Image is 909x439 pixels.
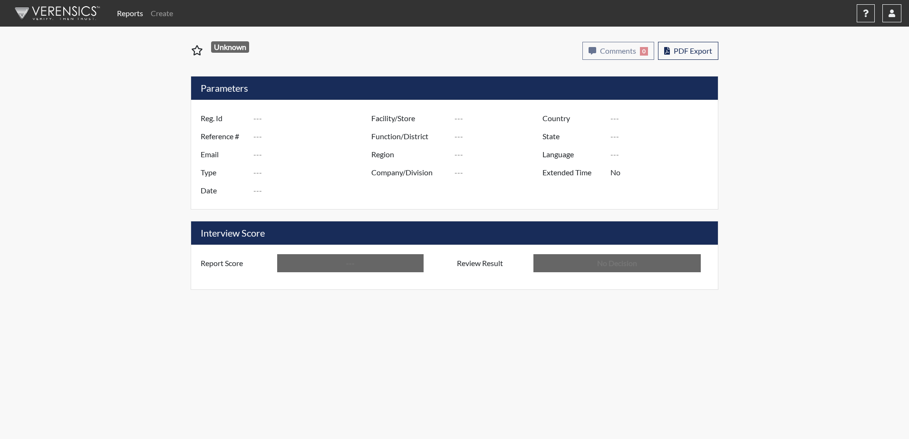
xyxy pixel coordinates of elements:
[277,254,424,272] input: ---
[674,46,712,55] span: PDF Export
[535,145,610,163] label: Language
[253,109,374,127] input: ---
[253,145,374,163] input: ---
[658,42,718,60] button: PDF Export
[193,163,253,181] label: Type
[253,181,374,200] input: ---
[640,47,648,56] span: 0
[454,109,545,127] input: ---
[533,254,701,272] input: No Decision
[535,109,610,127] label: Country
[454,163,545,181] input: ---
[450,254,533,272] label: Review Result
[211,41,250,53] span: Unknown
[582,42,654,60] button: Comments0
[191,76,718,100] h5: Parameters
[610,145,716,163] input: ---
[600,46,636,55] span: Comments
[610,127,716,145] input: ---
[535,127,610,145] label: State
[147,4,177,23] a: Create
[610,109,716,127] input: ---
[113,4,147,23] a: Reports
[364,127,454,145] label: Function/District
[193,127,253,145] label: Reference #
[253,127,374,145] input: ---
[610,163,716,181] input: ---
[364,145,454,163] label: Region
[193,145,253,163] label: Email
[253,163,374,181] input: ---
[193,254,277,272] label: Report Score
[535,163,610,181] label: Extended Time
[193,109,253,127] label: Reg. Id
[454,127,545,145] input: ---
[191,221,718,245] h5: Interview Score
[364,163,454,181] label: Company/Division
[364,109,454,127] label: Facility/Store
[193,181,253,200] label: Date
[454,145,545,163] input: ---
